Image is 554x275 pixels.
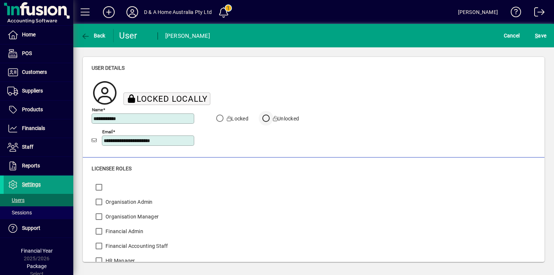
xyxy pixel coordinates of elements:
[104,242,168,250] label: Financial Accounting Staff
[535,33,538,39] span: S
[104,257,135,264] label: HR Manager
[4,206,73,219] a: Sessions
[97,6,121,19] button: Add
[22,163,40,169] span: Reports
[458,6,498,18] div: [PERSON_NAME]
[7,197,25,203] span: Users
[4,157,73,175] a: Reports
[505,1,521,25] a: Knowledge Base
[104,198,153,206] label: Organisation Admin
[92,65,125,71] span: User details
[535,30,546,41] span: ave
[79,29,107,42] button: Back
[165,30,210,42] div: [PERSON_NAME]
[102,129,113,134] mat-label: Email
[22,125,45,131] span: Financials
[502,29,522,42] button: Cancel
[4,44,73,63] a: POS
[4,101,73,119] a: Products
[104,213,159,220] label: Organisation Manager
[4,82,73,100] a: Suppliers
[225,115,248,122] label: Locked
[4,194,73,206] a: Users
[7,210,32,216] span: Sessions
[22,69,47,75] span: Customers
[27,263,47,269] span: Package
[73,29,114,42] app-page-header-button: Back
[4,63,73,82] a: Customers
[22,144,33,150] span: Staff
[121,6,144,19] button: Profile
[137,94,207,104] span: Locked locally
[22,225,40,231] span: Support
[4,119,73,138] a: Financials
[504,30,520,41] span: Cancel
[81,33,106,39] span: Back
[22,88,43,94] span: Suppliers
[4,26,73,44] a: Home
[22,32,36,37] span: Home
[22,106,43,112] span: Products
[4,219,73,238] a: Support
[272,115,299,122] label: Unlocked
[119,30,150,41] div: User
[144,6,212,18] div: D & A Home Australia Pty Ltd
[92,107,103,112] mat-label: Name
[4,138,73,156] a: Staff
[22,50,32,56] span: POS
[533,29,548,42] button: Save
[104,228,143,235] label: Financial Admin
[21,248,53,254] span: Financial Year
[529,1,545,25] a: Logout
[92,166,132,171] span: Licensee roles
[22,181,41,187] span: Settings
